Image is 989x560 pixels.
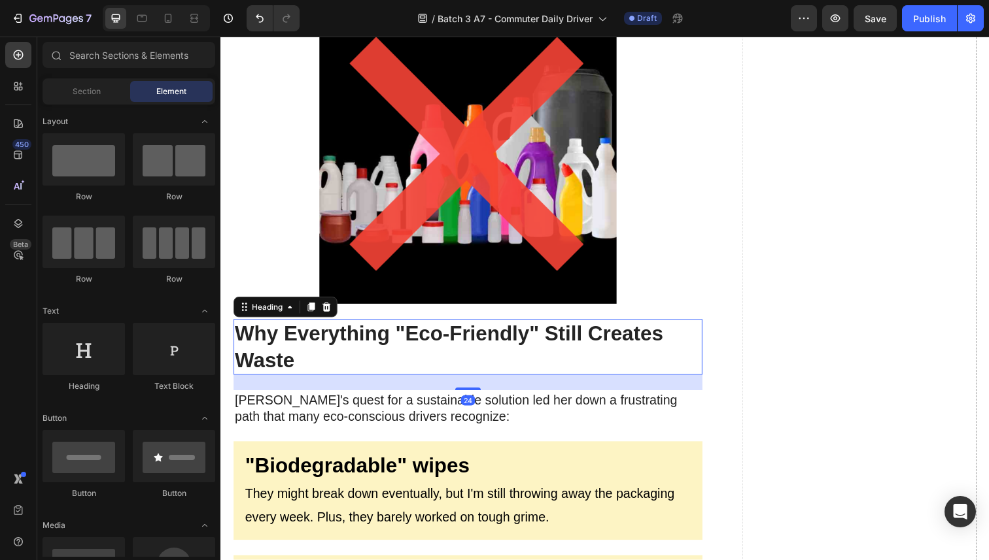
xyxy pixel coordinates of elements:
div: 24 [245,367,260,377]
span: Toggle open [194,515,215,536]
strong: "Biodegradable" wipes [25,427,254,450]
button: Save [854,5,897,31]
span: Toggle open [194,301,215,321]
span: Section [73,86,101,97]
div: Text Block [133,380,215,392]
p: [PERSON_NAME]'s quest for a sustainable solution led her down a frustrating path that many eco-co... [14,363,491,397]
div: Row [43,191,125,203]
div: Undo/Redo [247,5,300,31]
span: Element [156,86,186,97]
span: Layout [43,116,68,127]
input: Search Sections & Elements [43,42,215,68]
div: Heading [29,271,65,282]
span: Media [43,519,65,531]
strong: Why Everything "Eco-Friendly" Still Creates Waste [14,291,452,342]
button: Publish [902,5,957,31]
p: They might break down eventually, but I'm still throwing away the packaging every week. Plus, the... [25,455,480,502]
div: Button [43,487,125,499]
div: Button [133,487,215,499]
div: Row [133,191,215,203]
span: Text [43,305,59,317]
p: 7 [86,10,92,26]
span: / [432,12,435,25]
iframe: Design area [220,37,989,560]
div: Row [133,273,215,285]
div: Row [43,273,125,285]
span: Button [43,412,67,424]
button: 7 [5,5,97,31]
span: Toggle open [194,111,215,132]
div: Heading [43,380,125,392]
span: Toggle open [194,408,215,429]
div: 450 [12,139,31,150]
div: Open Intercom Messenger [945,496,976,527]
span: Save [865,13,886,24]
span: Batch 3 A7 - Commuter Daily Driver [438,12,593,25]
div: Publish [913,12,946,25]
div: Beta [10,239,31,250]
span: Draft [637,12,657,24]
